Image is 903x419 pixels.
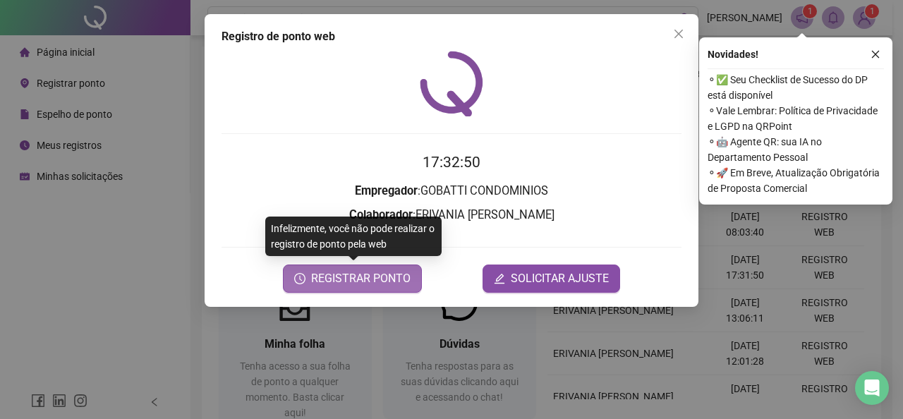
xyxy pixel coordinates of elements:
[283,265,422,293] button: REGISTRAR PONTO
[708,134,884,165] span: ⚬ 🤖 Agente QR: sua IA no Departamento Pessoal
[222,206,681,224] h3: : ERIVANIA [PERSON_NAME]
[222,28,681,45] div: Registro de ponto web
[708,72,884,103] span: ⚬ ✅ Seu Checklist de Sucesso do DP está disponível
[708,47,758,62] span: Novidades !
[265,217,442,256] div: Infelizmente, você não pode realizar o registro de ponto pela web
[423,154,480,171] time: 17:32:50
[708,103,884,134] span: ⚬ Vale Lembrar: Política de Privacidade e LGPD na QRPoint
[667,23,690,45] button: Close
[511,270,609,287] span: SOLICITAR AJUSTE
[708,165,884,196] span: ⚬ 🚀 Em Breve, Atualização Obrigatória de Proposta Comercial
[855,371,889,405] div: Open Intercom Messenger
[420,51,483,116] img: QRPoint
[355,184,418,198] strong: Empregador
[294,273,305,284] span: clock-circle
[483,265,620,293] button: editSOLICITAR AJUSTE
[494,273,505,284] span: edit
[871,49,880,59] span: close
[222,182,681,200] h3: : GOBATTI CONDOMINIOS
[311,270,411,287] span: REGISTRAR PONTO
[673,28,684,40] span: close
[349,208,413,221] strong: Colaborador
